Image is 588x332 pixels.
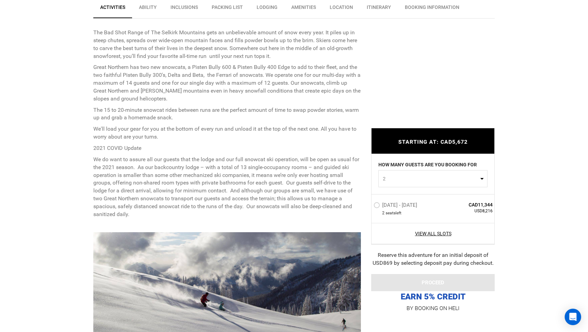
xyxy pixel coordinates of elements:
[93,29,361,60] p: The Bad Shot Range of The Selkirk Mountains gets an unbelievable amount of snow every year. It pi...
[360,0,398,17] a: Itinerary
[164,0,205,17] a: Inclusions
[378,161,477,170] label: HOW MANY GUESTS ARE YOU BOOKING FOR
[398,0,466,17] a: BOOKING INFORMATION
[393,210,396,216] span: s
[443,208,493,214] span: USD8,216
[93,63,361,103] p: Great Northern has two new snowcats, a Pisten Bully 600 & Pisten Bully 400 Edge to add to their f...
[323,0,360,17] a: Location
[93,144,361,152] p: 2021 COVID Update
[93,106,361,122] p: The 15 to 20-minute snowcat rides between runs are the perfect amount of time to swap powder stor...
[371,304,495,313] p: BY BOOKING ON HELI
[93,0,132,18] a: Activities
[382,210,385,216] span: 2
[371,274,495,291] button: PROCEED
[443,201,493,208] span: CAD11,344
[374,230,493,237] a: View All Slots
[383,175,479,182] span: 2
[565,309,581,325] div: Open Intercom Messenger
[93,125,361,141] p: We'll load your gear for you at the bottom of every run and unload it at the top of the next one....
[250,0,284,17] a: Lodging
[132,0,164,17] a: Ability
[371,251,495,267] div: Reserve this adventure for an initial deposit of USD869 by selecting deposit pay during checkout.
[378,170,487,187] button: 2
[93,156,361,218] p: We do want to assure all our guests that the lodge and our full snowcat ski operation, will be op...
[205,0,250,17] a: Packing List
[374,202,419,210] label: [DATE] - [DATE]
[386,210,401,216] span: seat left
[284,0,323,17] a: Amenities
[398,139,468,145] span: STARTING AT: CAD5,672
